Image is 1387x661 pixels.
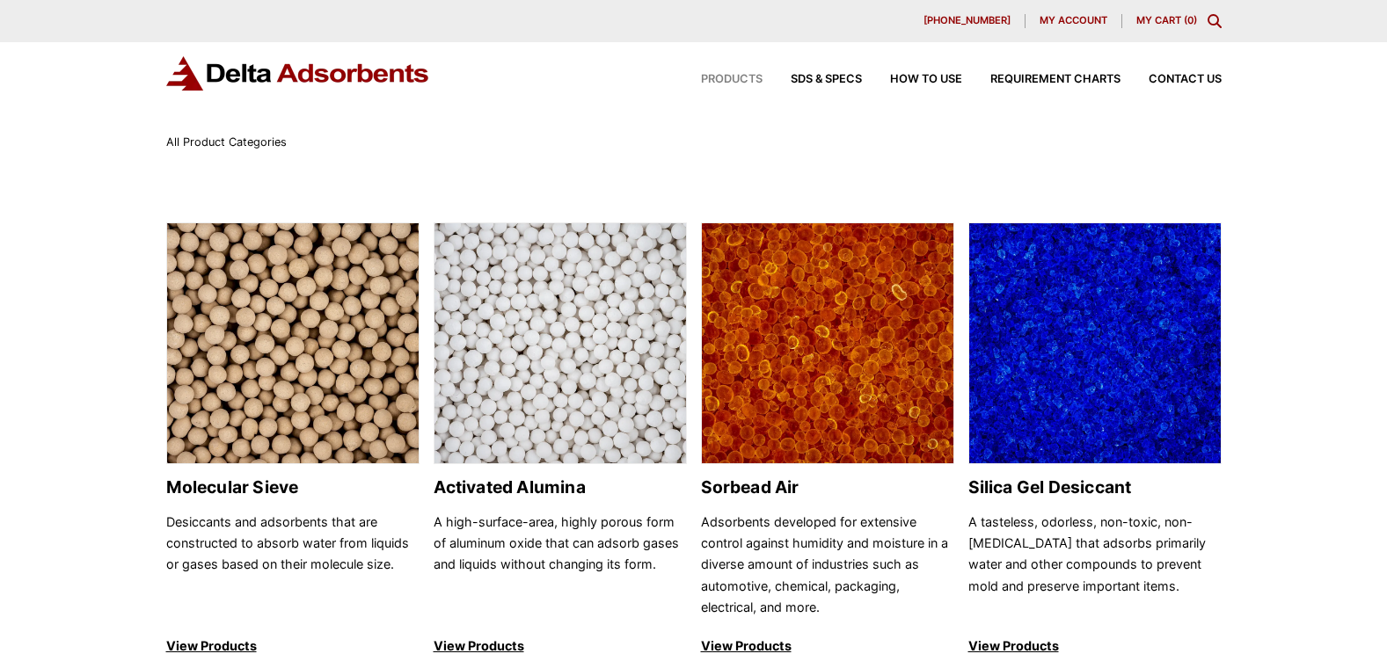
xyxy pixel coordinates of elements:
span: Requirement Charts [990,74,1121,85]
p: View Products [434,636,687,657]
span: All Product Categories [166,135,287,149]
p: View Products [968,636,1222,657]
a: Silica Gel Desiccant Silica Gel Desiccant A tasteless, odorless, non-toxic, non-[MEDICAL_DATA] th... [968,222,1222,657]
img: Silica Gel Desiccant [969,223,1221,465]
span: [PHONE_NUMBER] [923,16,1011,25]
img: Sorbead Air [702,223,953,465]
img: Delta Adsorbents [166,56,430,91]
a: Contact Us [1121,74,1222,85]
h2: Sorbead Air [701,477,954,498]
h2: Silica Gel Desiccant [968,477,1222,498]
p: A high-surface-area, highly porous form of aluminum oxide that can adsorb gases and liquids witho... [434,512,687,619]
img: Activated Alumina [434,223,686,465]
a: My Cart (0) [1136,14,1197,26]
span: My account [1040,16,1107,25]
p: Desiccants and adsorbents that are constructed to absorb water from liquids or gases based on the... [166,512,420,619]
a: How to Use [862,74,962,85]
a: Activated Alumina Activated Alumina A high-surface-area, highly porous form of aluminum oxide tha... [434,222,687,657]
a: Molecular Sieve Molecular Sieve Desiccants and adsorbents that are constructed to absorb water fr... [166,222,420,657]
a: Sorbead Air Sorbead Air Adsorbents developed for extensive control against humidity and moisture ... [701,222,954,657]
div: Toggle Modal Content [1208,14,1222,28]
a: Requirement Charts [962,74,1121,85]
a: Products [673,74,763,85]
span: SDS & SPECS [791,74,862,85]
h2: Molecular Sieve [166,477,420,498]
span: How to Use [890,74,962,85]
span: 0 [1187,14,1194,26]
a: [PHONE_NUMBER] [909,14,1026,28]
p: Adsorbents developed for extensive control against humidity and moisture in a diverse amount of i... [701,512,954,619]
p: View Products [166,636,420,657]
h2: Activated Alumina [434,477,687,498]
a: My account [1026,14,1122,28]
a: SDS & SPECS [763,74,862,85]
p: View Products [701,636,954,657]
img: Molecular Sieve [167,223,419,465]
p: A tasteless, odorless, non-toxic, non-[MEDICAL_DATA] that adsorbs primarily water and other compo... [968,512,1222,619]
span: Contact Us [1149,74,1222,85]
span: Products [701,74,763,85]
